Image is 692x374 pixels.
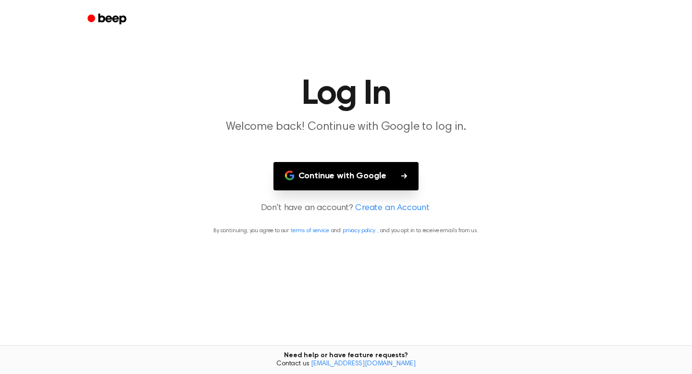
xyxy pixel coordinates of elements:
[6,360,686,369] span: Contact us
[161,119,531,135] p: Welcome back! Continue with Google to log in.
[273,162,419,190] button: Continue with Google
[291,228,329,234] a: terms of service
[81,10,135,29] a: Beep
[12,202,680,215] p: Don't have an account?
[12,226,680,235] p: By continuing, you agree to our and , and you opt in to receive emails from us.
[343,228,375,234] a: privacy policy
[311,361,416,367] a: [EMAIL_ADDRESS][DOMAIN_NAME]
[100,77,592,112] h1: Log In
[355,202,429,215] a: Create an Account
